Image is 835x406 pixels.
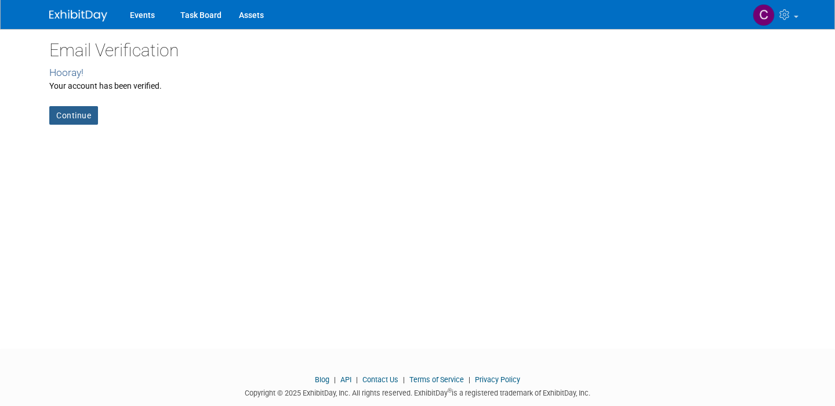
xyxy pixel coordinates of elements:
a: Contact Us [362,375,398,384]
a: Blog [315,375,329,384]
span: | [466,375,473,384]
a: Terms of Service [409,375,464,384]
h2: Email Verification [49,41,786,60]
a: Privacy Policy [475,375,520,384]
a: API [340,375,351,384]
span: | [353,375,361,384]
div: Your account has been verified. [49,80,786,92]
span: | [331,375,339,384]
div: Hooray! [49,66,786,80]
img: ExhibitDay [49,10,107,21]
span: | [400,375,408,384]
a: Continue [49,106,98,125]
sup: ® [448,387,452,394]
img: carmen Ruiz Thous [753,4,775,26]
